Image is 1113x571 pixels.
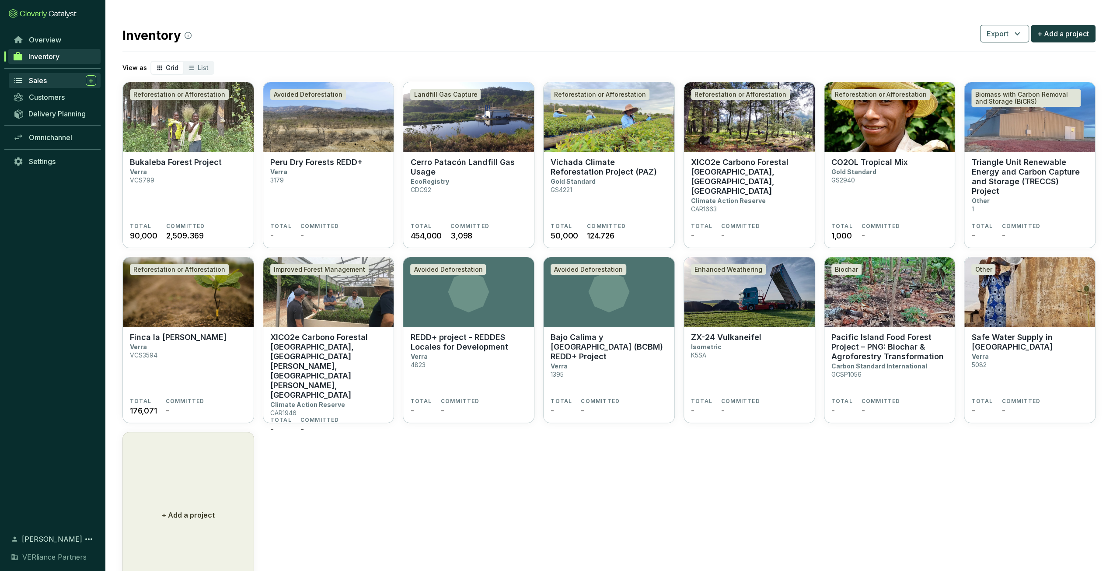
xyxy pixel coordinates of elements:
[403,82,534,248] a: Cerro Patacón Landfill Gas UsageLandfill Gas CaptureCerro Patacón Landfill Gas UsageEcoRegistryCD...
[824,257,955,327] img: Pacific Island Food Forest Project – PNG: Biochar & Agroforestry Transformation
[971,89,1081,107] div: Biomass with Carbon Removal and Storage (BiCRS)
[410,158,527,177] p: Cerro Patacón Landfill Gas Usage
[831,264,862,275] div: Biochar
[198,64,209,71] span: List
[971,333,1088,352] p: Safe Water Supply in [GEOGRAPHIC_DATA]
[130,333,227,342] p: Finca la [PERSON_NAME]
[410,353,427,360] p: Verra
[166,398,205,405] span: COMMITTED
[691,264,766,275] div: Enhanced Weathering
[130,89,229,100] div: Reforestation or Afforestation
[9,106,101,121] a: Delivery Planning
[270,158,363,167] p: Peru Dry Forests REDD+
[691,333,761,342] p: ZX-24 Vulkaneifel
[824,82,955,152] img: CO2OL Tropical Mix
[831,371,862,378] p: GCSP1056
[270,223,292,230] span: TOTAL
[971,398,993,405] span: TOTAL
[964,257,1095,327] img: Safe Water Supply in Zambia
[980,25,1029,42] button: Export
[29,35,61,44] span: Overview
[130,405,157,417] span: 176,071
[9,90,101,105] a: Customers
[270,401,345,408] p: Climate Action Reserve
[971,230,975,242] span: -
[721,230,725,242] span: -
[964,82,1096,248] a: Triangle Unit Renewable Energy and Carbon Capture and Storage (TRECCS) ProjectBiomass with Carbon...
[9,73,101,88] a: Sales
[130,176,154,184] p: VCS799
[691,89,790,100] div: Reforestation or Afforestation
[166,223,205,230] span: COMMITTED
[831,89,930,100] div: Reforestation or Afforestation
[1037,28,1089,39] span: + Add a project
[300,417,339,424] span: COMMITTED
[862,405,865,417] span: -
[551,230,578,242] span: 50,000
[971,205,973,213] p: 1
[831,230,852,242] span: 1,000
[166,64,178,71] span: Grid
[29,93,65,102] span: Customers
[587,223,626,230] span: COMMITTED
[28,109,86,118] span: Delivery Planning
[831,158,908,167] p: CO2OL Tropical Mix
[123,82,254,152] img: Bukaleba Forest Project
[166,405,169,417] span: -
[684,82,815,248] a: XICO2e Carbono Forestal Ejido Pueblo Nuevo, Durango, MéxicoReforestation or AfforestationXICO2e C...
[831,362,927,370] p: Carbon Standard International
[270,230,274,242] span: -
[971,158,1088,196] p: Triangle Unit Renewable Energy and Carbon Capture and Storage (TRECCS) Project
[691,343,722,350] p: Isometric
[691,398,712,405] span: TOTAL
[150,61,214,75] div: segmented control
[971,264,995,275] div: Other
[9,130,101,145] a: Omnichannel
[123,257,254,327] img: Finca la Paz II
[543,257,675,423] a: Avoided DeforestationBajo Calima y [GEOGRAPHIC_DATA] (BCBM) REDD+ ProjectVerra1395TOTAL-COMMITTED-
[130,398,151,405] span: TOTAL
[1031,25,1096,42] button: + Add a project
[270,89,346,100] div: Avoided Deforestation
[551,398,572,405] span: TOTAL
[862,230,865,242] span: -
[684,257,815,327] img: ZX-24 Vulkaneifel
[263,82,394,248] a: Peru Dry Forests REDD+Avoided DeforestationPeru Dry Forests REDD+Verra3179TOTAL-COMMITTED-
[544,82,674,152] img: Vichada Climate Reforestation Project (PAZ)
[684,257,815,423] a: ZX-24 VulkaneifelEnhanced WeatheringZX-24 VulkaneifelIsometricK5SATOTAL-COMMITTED-
[551,158,667,177] p: Vichada Climate Reforestation Project (PAZ)
[581,398,620,405] span: COMMITTED
[440,405,444,417] span: -
[1001,398,1040,405] span: COMMITTED
[162,510,215,520] p: + Add a project
[270,417,292,424] span: TOTAL
[410,361,425,368] p: 4823
[410,89,481,100] div: Landfill Gas Capture
[691,205,717,213] p: CAR1663
[551,371,564,378] p: 1395
[29,157,56,166] span: Settings
[8,49,101,64] a: Inventory
[581,405,584,417] span: -
[122,82,254,248] a: Bukaleba Forest ProjectReforestation or AfforestationBukaleba Forest ProjectVerraVCS799TOTAL90,00...
[130,343,147,350] p: Verra
[130,223,151,230] span: TOTAL
[971,361,986,368] p: 5082
[551,333,667,361] p: Bajo Calima y [GEOGRAPHIC_DATA] (BCBM) REDD+ Project
[862,398,900,405] span: COMMITTED
[403,257,534,423] a: Avoided DeforestationREDD+ project - REDDES Locales for DevelopmentVerra4823TOTAL-COMMITTED-
[721,223,760,230] span: COMMITTED
[410,405,414,417] span: -
[862,223,900,230] span: COMMITTED
[450,230,472,242] span: 3,098
[691,197,766,204] p: Climate Action Reserve
[971,353,988,360] p: Verra
[270,409,297,417] p: CAR1946
[587,230,614,242] span: 124.726
[971,223,993,230] span: TOTAL
[691,158,808,196] p: XICO2e Carbono Forestal [GEOGRAPHIC_DATA], [GEOGRAPHIC_DATA], [GEOGRAPHIC_DATA]
[300,230,304,242] span: -
[122,26,192,45] h2: Inventory
[22,552,87,562] span: VERliance Partners
[831,398,853,405] span: TOTAL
